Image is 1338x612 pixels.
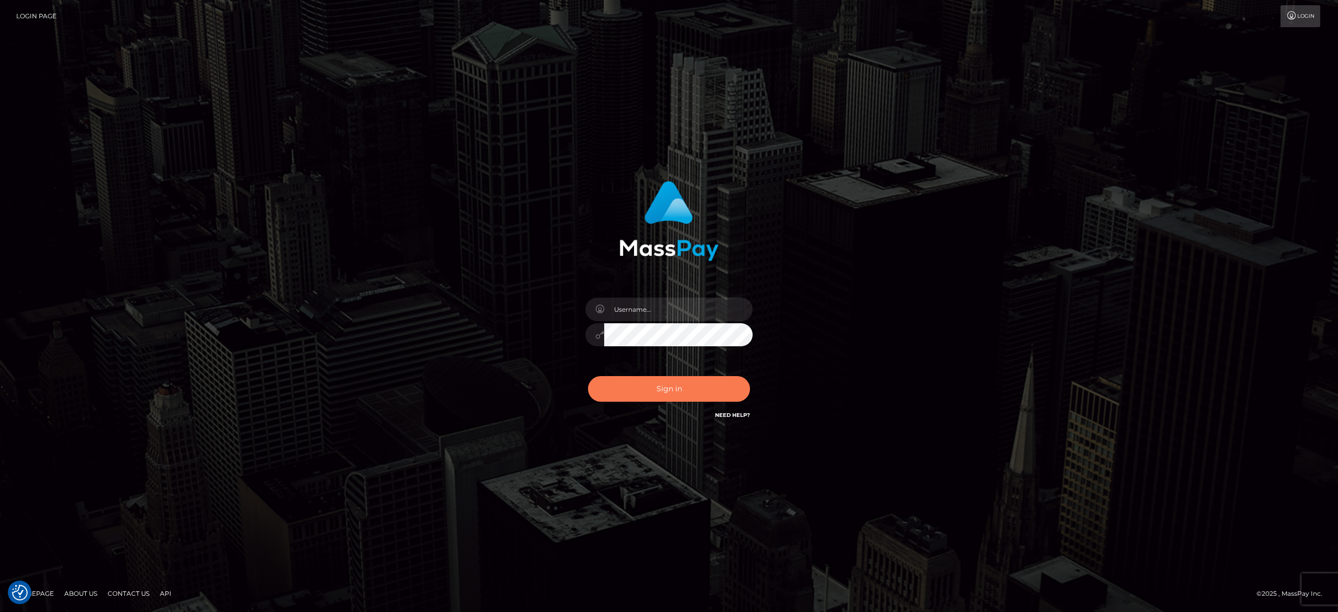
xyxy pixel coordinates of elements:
a: About Us [60,585,101,602]
img: Revisit consent button [12,585,28,600]
a: API [156,585,176,602]
a: Need Help? [715,412,750,418]
button: Consent Preferences [12,585,28,600]
button: Sign in [588,376,750,402]
div: © 2025 , MassPay Inc. [1256,588,1330,599]
img: MassPay Login [619,181,719,261]
a: Login Page [16,5,56,27]
input: Username... [604,298,753,321]
a: Login [1281,5,1320,27]
a: Homepage [11,585,58,602]
a: Contact Us [103,585,154,602]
